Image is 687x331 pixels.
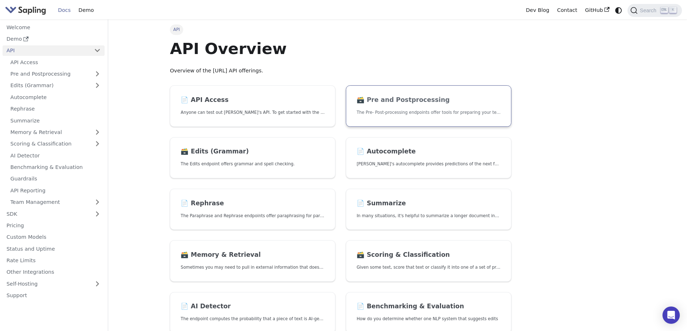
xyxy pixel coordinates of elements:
[170,24,511,35] nav: Breadcrumbs
[522,5,553,16] a: Dev Blog
[357,251,501,259] h2: Scoring & Classification
[181,200,325,207] h2: Rephrase
[346,85,511,127] a: 🗃️ Pre and PostprocessingThe Pre- Post-processing endpoints offer tools for preparing your text d...
[3,209,90,219] a: SDK
[357,303,501,310] h2: Benchmarking & Evaluation
[6,92,105,102] a: Autocomplete
[170,39,511,58] h1: API Overview
[357,200,501,207] h2: Summarize
[181,251,325,259] h2: Memory & Retrieval
[6,150,105,161] a: AI Detector
[3,243,105,254] a: Status and Uptime
[181,96,325,104] h2: API Access
[3,232,105,242] a: Custom Models
[75,5,98,16] a: Demo
[6,139,105,149] a: Scoring & Classification
[181,264,325,271] p: Sometimes you may need to pull in external information that doesn't fit in the context size of an...
[3,45,90,56] a: API
[346,240,511,282] a: 🗃️ Scoring & ClassificationGiven some text, score that text or classify it into one of a set of p...
[5,5,46,15] img: Sapling.ai
[3,34,105,44] a: Demo
[553,5,581,16] a: Contact
[3,220,105,231] a: Pricing
[3,22,105,32] a: Welcome
[181,303,325,310] h2: AI Detector
[6,69,105,79] a: Pre and Postprocessing
[6,80,105,91] a: Edits (Grammar)
[613,5,624,15] button: Switch between dark and light mode (currently system mode)
[181,161,325,167] p: The Edits endpoint offers grammar and spell checking.
[3,290,105,301] a: Support
[357,316,501,322] p: How do you determine whether one NLP system that suggests edits
[170,189,335,230] a: 📄️ RephraseThe Paraphrase and Rephrase endpoints offer paraphrasing for particular styles.
[170,137,335,179] a: 🗃️ Edits (Grammar)The Edits endpoint offers grammar and spell checking.
[181,316,325,322] p: The endpoint computes the probability that a piece of text is AI-generated,
[6,174,105,184] a: Guardrails
[662,307,680,324] div: Open Intercom Messenger
[357,213,501,219] p: In many situations, it's helpful to summarize a longer document into a shorter, more easily diges...
[170,67,511,75] p: Overview of the [URL] API offerings.
[3,255,105,266] a: Rate Limits
[170,240,335,282] a: 🗃️ Memory & RetrievalSometimes you may need to pull in external information that doesn't fit in t...
[181,213,325,219] p: The Paraphrase and Rephrase endpoints offer paraphrasing for particular styles.
[357,148,501,156] h2: Autocomplete
[6,185,105,196] a: API Reporting
[669,7,677,13] kbd: K
[627,4,682,17] button: Search (Ctrl+K)
[170,24,183,35] span: API
[357,96,501,104] h2: Pre and Postprocessing
[581,5,613,16] a: GitHub
[6,127,105,138] a: Memory & Retrieval
[357,161,501,167] p: Sapling's autocomplete provides predictions of the next few characters or words
[6,162,105,173] a: Benchmarking & Evaluation
[3,278,105,289] a: Self-Hosting
[90,45,105,56] button: Collapse sidebar category 'API'
[170,85,335,127] a: 📄️ API AccessAnyone can test out [PERSON_NAME]'s API. To get started with the API, simply:
[6,115,105,126] a: Summarize
[6,197,105,207] a: Team Management
[346,189,511,230] a: 📄️ SummarizeIn many situations, it's helpful to summarize a longer document into a shorter, more ...
[181,148,325,156] h2: Edits (Grammar)
[6,57,105,67] a: API Access
[5,5,49,15] a: Sapling.ai
[357,264,501,271] p: Given some text, score that text or classify it into one of a set of pre-specified categories.
[181,109,325,116] p: Anyone can test out Sapling's API. To get started with the API, simply:
[638,8,661,13] span: Search
[6,104,105,114] a: Rephrase
[3,267,105,277] a: Other Integrations
[54,5,75,16] a: Docs
[357,109,501,116] p: The Pre- Post-processing endpoints offer tools for preparing your text data for ingestation as we...
[346,137,511,179] a: 📄️ Autocomplete[PERSON_NAME]'s autocomplete provides predictions of the next few characters or words
[90,209,105,219] button: Expand sidebar category 'SDK'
